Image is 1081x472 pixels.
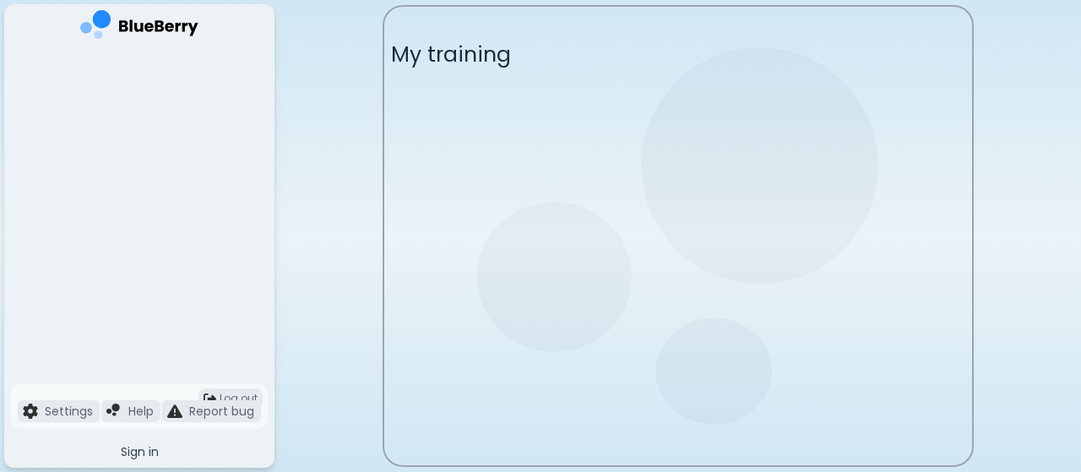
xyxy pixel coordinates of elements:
[220,392,258,405] span: Log out
[80,10,198,45] img: company logo
[45,404,93,419] p: Settings
[391,41,965,68] p: My training
[189,404,254,419] p: Report bug
[121,444,159,459] span: Sign in
[11,436,268,468] button: Sign in
[204,393,216,405] img: logout
[128,404,154,419] p: Help
[23,404,38,419] img: file icon
[106,404,122,419] img: file icon
[167,404,182,419] img: file icon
